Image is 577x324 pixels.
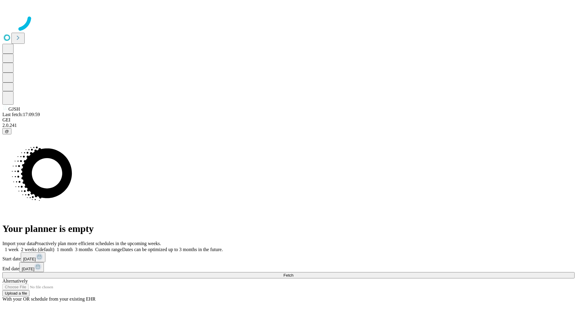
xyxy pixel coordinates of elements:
[2,128,11,134] button: @
[2,296,96,301] span: With your OR schedule from your existing EHR
[2,123,575,128] div: 2.0.241
[35,241,161,246] span: Proactively plan more efficient schedules in the upcoming weeks.
[2,290,29,296] button: Upload a file
[22,267,34,271] span: [DATE]
[2,252,575,262] div: Start date
[2,278,28,283] span: Alternatively
[21,247,54,252] span: 2 weeks (default)
[122,247,223,252] span: Dates can be optimized up to 3 months in the future.
[2,262,575,272] div: End date
[75,247,93,252] span: 3 months
[2,117,575,123] div: GEI
[5,247,19,252] span: 1 week
[8,106,20,112] span: GJSH
[2,223,575,234] h1: Your planner is empty
[23,257,36,261] span: [DATE]
[2,241,35,246] span: Import your data
[2,112,40,117] span: Last fetch: 17:09:59
[21,252,45,262] button: [DATE]
[95,247,122,252] span: Custom range
[2,272,575,278] button: Fetch
[283,273,293,277] span: Fetch
[19,262,44,272] button: [DATE]
[57,247,73,252] span: 1 month
[5,129,9,133] span: @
